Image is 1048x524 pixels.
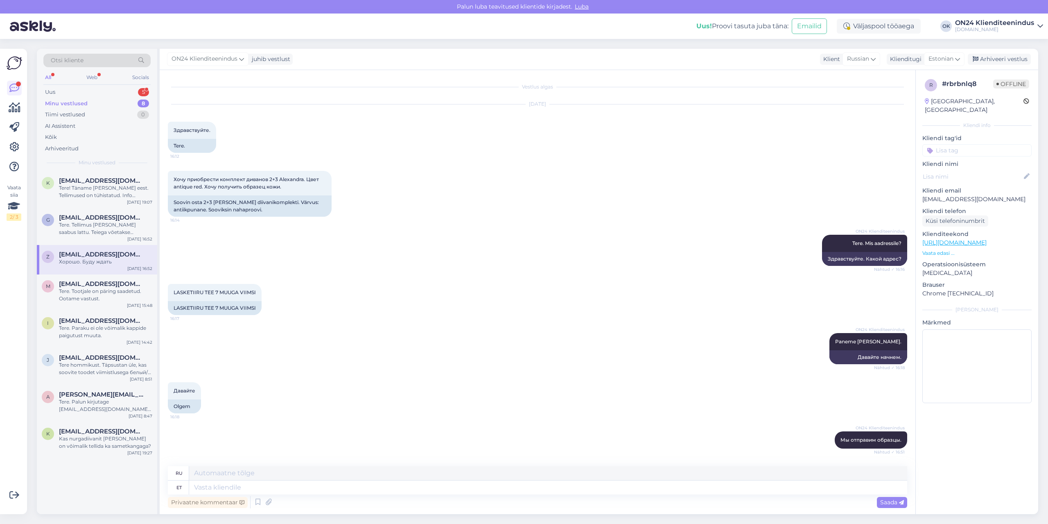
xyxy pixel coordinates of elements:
span: Nähtud ✓ 16:16 [874,266,905,272]
p: Märkmed [922,318,1032,327]
span: kairitlepp@gmail.com [59,428,144,435]
p: Chrome [TECHNICAL_ID] [922,289,1032,298]
span: iriwa2004@list.ru [59,317,144,324]
span: Estonian [928,54,953,64]
div: ON24 Klienditeenindus [955,20,1034,26]
p: [MEDICAL_DATA] [922,269,1032,277]
div: 5 [138,88,149,96]
span: Давайте [174,388,195,394]
span: J [47,357,49,363]
div: Tere hommikust. Täpsustan üle, kas soovite toodet viimistlusega белый/белый глянцевый/золотистый ... [59,361,152,376]
div: 2 / 3 [7,213,21,221]
div: 0 [137,111,149,119]
span: Jola70@mail.Ru [59,354,144,361]
div: Kas nurgadiivanit [PERSON_NAME] on võimalik tellida ka sametkangaga? [59,435,152,450]
div: [DATE] 8:47 [129,413,152,419]
div: Давайте начнем. [829,350,907,364]
div: Tiimi vestlused [45,111,85,119]
div: Soovin osta 2+3 [PERSON_NAME] diivanikomplekti. Värvus: antiikpunane. Sooviksin nahaproovi. [168,195,332,217]
span: Luba [572,3,591,10]
button: Emailid [792,18,827,34]
p: Kliendi tag'id [922,134,1032,143]
div: Minu vestlused [45,100,88,108]
input: Lisa nimi [923,172,1022,181]
span: Minu vestlused [79,159,115,166]
div: Tere. Paraku ei ole võimalik kappide paigutust muuta. [59,324,152,339]
div: All [43,72,53,83]
div: [DATE] [168,100,907,108]
div: Kõik [45,133,57,141]
p: Kliendi nimi [922,160,1032,168]
a: ON24 Klienditeenindus[DOMAIN_NAME] [955,20,1043,33]
div: Tere. [168,139,216,153]
span: krislin.kiis@gmail.com [59,177,144,184]
div: Väljaspool tööaega [837,19,921,34]
div: [DATE] 15:48 [127,302,152,309]
span: Russian [847,54,869,64]
p: Kliendi telefon [922,207,1032,215]
div: [DATE] 14:42 [126,339,152,345]
span: Offline [993,79,1029,88]
div: LASKETIIRU TEE 7 MUUGA VIIMSI [168,301,262,315]
span: ON24 Klienditeenindus [856,327,905,333]
span: Nähtud ✓ 16:18 [874,365,905,371]
div: OK [940,20,952,32]
div: Olgem [168,399,201,413]
span: m [46,283,50,289]
div: [DOMAIN_NAME] [955,26,1034,33]
span: Saada [880,499,904,506]
span: ON24 Klienditeenindus [856,228,905,234]
div: [DATE] 19:27 [127,450,152,456]
div: Arhiveeritud [45,145,79,153]
span: muthatha@mail.ru [59,280,144,288]
div: Socials [131,72,151,83]
div: [DATE] 8:51 [130,376,152,382]
span: Мы отправим образцы. [840,437,901,443]
div: [DATE] 16:52 [127,265,152,272]
span: ON24 Klienditeenindus [856,425,905,431]
span: Paneme [PERSON_NAME]. [835,338,901,345]
p: Klienditeekond [922,230,1032,238]
div: Tere. Tootjale on päring saadetud. Ootame vastust. [59,288,152,302]
span: Хочу приобрести комплект диванов 2+3 Alexandra. Цвет antique red. Хочу получить образец кожи. [174,176,320,190]
div: 8 [138,100,149,108]
span: i [47,320,49,326]
span: g [46,217,50,223]
div: Здравствуйте. Какой адрес? [822,252,907,266]
span: r [929,82,933,88]
p: [EMAIL_ADDRESS][DOMAIN_NAME] [922,195,1032,204]
span: ON24 Klienditeenindus [172,54,237,64]
span: z [46,254,50,260]
input: Lisa tag [922,144,1032,157]
span: getter.mariek@gmail.com [59,214,144,221]
span: Tere. Mis aadressile? [852,240,901,246]
span: 16:18 [170,414,201,420]
div: AI Assistent [45,122,75,130]
span: k [46,431,50,437]
p: Operatsioonisüsteem [922,260,1032,269]
p: Kliendi email [922,186,1032,195]
span: LASKETIIRU TEE 7 MUUGA VIIMSI [174,289,256,295]
div: Arhiveeri vestlus [968,54,1031,65]
span: zojavald@gmail.com [59,251,144,258]
div: Privaatne kommentaar [168,497,248,508]
span: 16:17 [170,315,201,322]
div: Web [85,72,99,83]
div: Küsi telefoninumbrit [922,215,988,227]
div: # rbrbnlq8 [942,79,993,89]
img: Askly Logo [7,55,22,71]
div: Tere. Palun kirjutage [EMAIL_ADDRESS][DOMAIN_NAME] ja märkige kokkupaneku juhendilt, millised det... [59,398,152,413]
div: Kliendi info [922,122,1032,129]
span: Otsi kliente [51,56,84,65]
div: et [176,481,182,495]
div: ru [176,466,183,480]
div: juhib vestlust [248,55,290,64]
p: Vaata edasi ... [922,250,1032,257]
span: 16:14 [170,217,201,223]
div: [DATE] 16:52 [127,236,152,242]
div: [GEOGRAPHIC_DATA], [GEOGRAPHIC_DATA] [925,97,1023,114]
div: Klient [820,55,840,64]
div: Uus [45,88,55,96]
span: 16:12 [170,153,201,159]
div: Tere! Täname [PERSON_NAME] eest. Tellimused on tühistatud. Info edastatud meie IT osakonda,et kas... [59,184,152,199]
